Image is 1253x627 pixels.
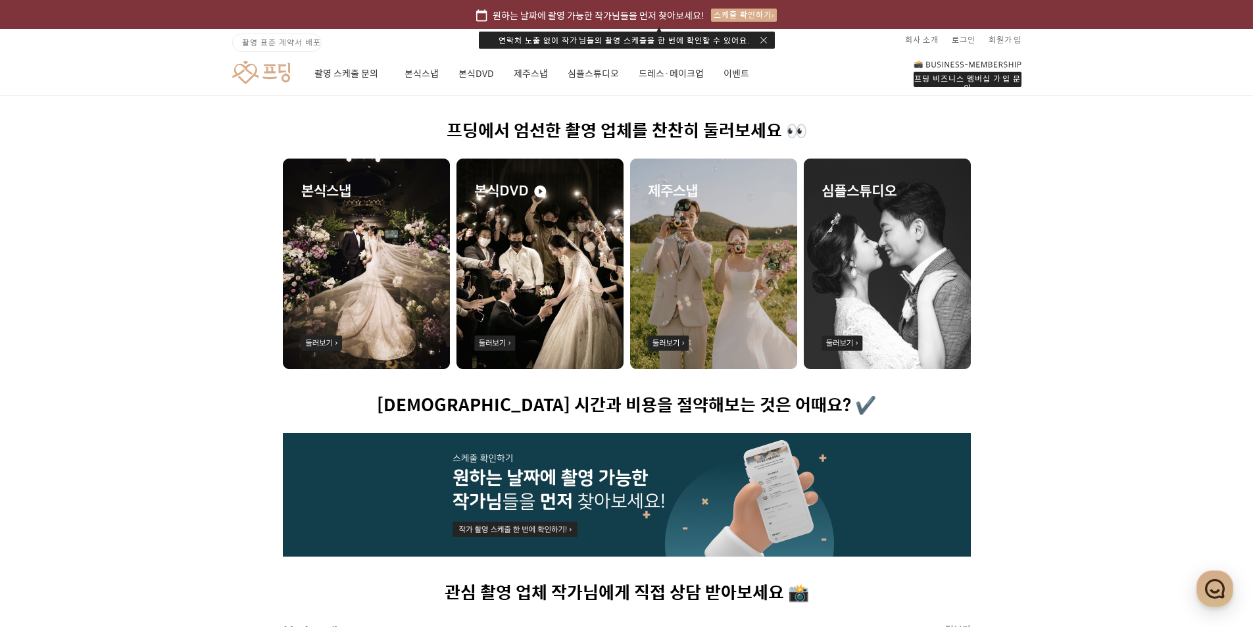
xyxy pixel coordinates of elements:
[914,59,1021,87] a: 프딩 비즈니스 멤버십 가입 문의
[283,121,971,141] h1: 프딩에서 엄선한 촬영 업체를 찬찬히 둘러보세요 👀
[905,29,939,50] a: 회사 소개
[711,9,777,22] div: 스케줄 확인하기
[232,34,322,52] a: 촬영 표준 계약서 배포
[283,395,971,416] h1: [DEMOGRAPHIC_DATA] 시간과 비용을 절약해보는 것은 어때요? ✔️
[514,51,548,96] a: 제주스냅
[989,29,1021,50] a: 회원가입
[568,51,619,96] a: 심플스튜디오
[314,51,385,96] a: 촬영 스케줄 문의
[914,72,1021,87] div: 프딩 비즈니스 멤버십 가입 문의
[242,36,321,48] span: 촬영 표준 계약서 배포
[283,583,971,603] h1: 관심 촬영 업체 작가님에게 직접 상담 받아보세요 📸
[952,29,975,50] a: 로그인
[493,8,704,22] span: 원하는 날짜에 촬영 가능한 작가님들을 먼저 찾아보세요!
[639,51,704,96] a: 드레스·메이크업
[479,32,775,49] div: 연락처 노출 없이 작가님들의 촬영 스케줄을 한 번에 확인할 수 있어요.
[724,51,749,96] a: 이벤트
[458,51,494,96] a: 본식DVD
[405,51,439,96] a: 본식스냅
